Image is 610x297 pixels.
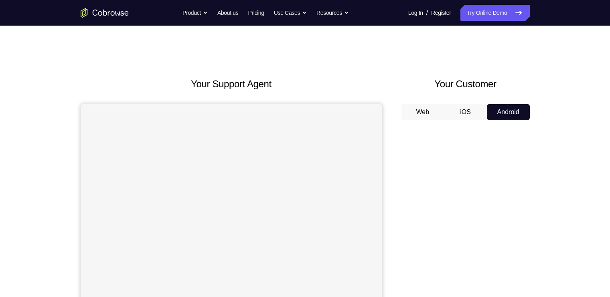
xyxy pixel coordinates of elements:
[217,5,238,21] a: About us
[182,5,208,21] button: Product
[81,77,382,91] h2: Your Support Agent
[401,77,530,91] h2: Your Customer
[248,5,264,21] a: Pricing
[460,5,529,21] a: Try Online Demo
[487,104,530,120] button: Android
[401,104,444,120] button: Web
[316,5,349,21] button: Resources
[426,8,428,18] span: /
[274,5,307,21] button: Use Cases
[408,5,423,21] a: Log In
[81,8,129,18] a: Go to the home page
[444,104,487,120] button: iOS
[431,5,451,21] a: Register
